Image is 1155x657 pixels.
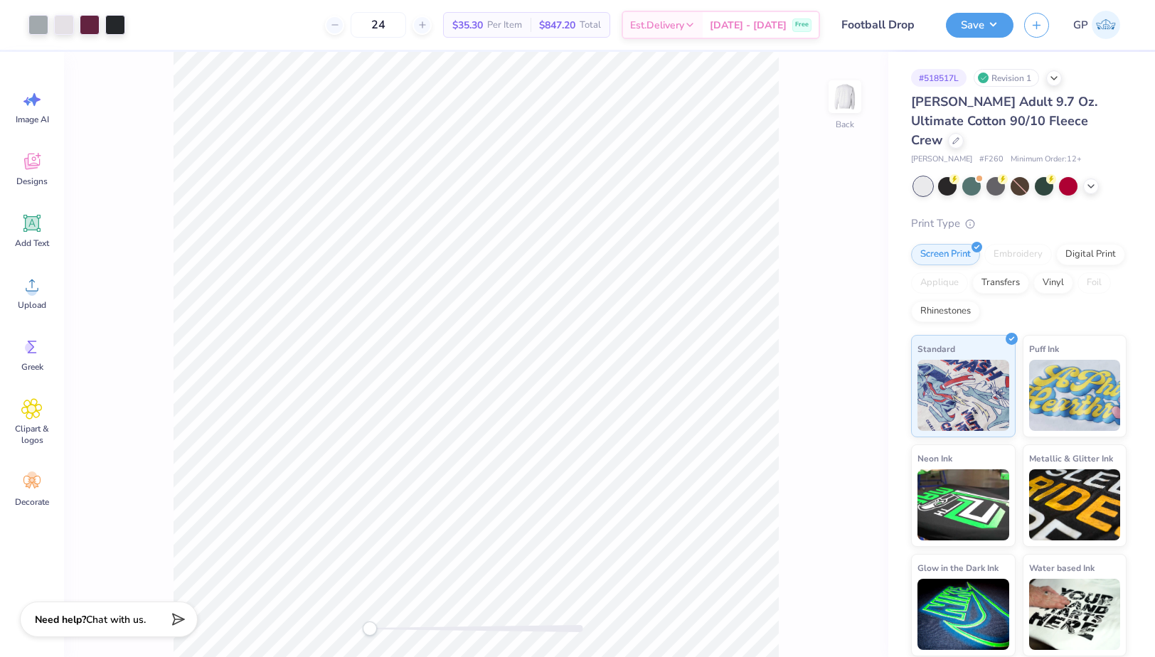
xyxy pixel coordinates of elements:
span: # F260 [979,154,1004,166]
div: Transfers [972,272,1029,294]
span: Total [580,18,601,33]
img: Back [831,82,859,111]
div: Vinyl [1033,272,1073,294]
strong: Need help? [35,613,86,626]
button: Save [946,13,1013,38]
div: Foil [1077,272,1111,294]
span: [PERSON_NAME] [911,154,972,166]
span: Free [795,20,809,30]
img: Neon Ink [917,469,1009,540]
span: [PERSON_NAME] Adult 9.7 Oz. Ultimate Cotton 90/10 Fleece Crew [911,93,1097,149]
div: Rhinestones [911,301,980,322]
a: GP [1067,11,1127,39]
span: Minimum Order: 12 + [1011,154,1082,166]
span: [DATE] - [DATE] [710,18,787,33]
span: Add Text [15,237,49,249]
div: Applique [911,272,968,294]
span: Neon Ink [917,451,952,466]
img: Gene Padilla [1092,11,1120,39]
input: Untitled Design [831,11,935,39]
div: # 518517L [911,69,967,87]
span: Designs [16,176,48,187]
div: Accessibility label [363,621,377,636]
img: Glow in the Dark Ink [917,579,1009,650]
img: Puff Ink [1029,360,1121,431]
span: Puff Ink [1029,341,1059,356]
img: Metallic & Glitter Ink [1029,469,1121,540]
span: Est. Delivery [630,18,684,33]
div: Revision 1 [974,69,1039,87]
span: Standard [917,341,955,356]
div: Back [836,118,854,131]
div: Screen Print [911,244,980,265]
span: Decorate [15,496,49,508]
span: $847.20 [539,18,575,33]
div: Digital Print [1056,244,1125,265]
img: Standard [917,360,1009,431]
span: $35.30 [452,18,483,33]
span: Greek [21,361,43,373]
img: Water based Ink [1029,579,1121,650]
span: Metallic & Glitter Ink [1029,451,1113,466]
span: Chat with us. [86,613,146,626]
span: Image AI [16,114,49,125]
span: Water based Ink [1029,560,1095,575]
span: Glow in the Dark Ink [917,560,999,575]
span: Upload [18,299,46,311]
div: Print Type [911,215,1127,232]
span: GP [1073,17,1088,33]
div: Embroidery [984,244,1052,265]
span: Clipart & logos [9,423,55,446]
span: Per Item [487,18,522,33]
input: – – [351,12,406,38]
